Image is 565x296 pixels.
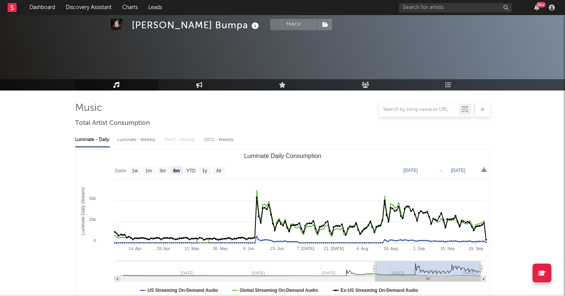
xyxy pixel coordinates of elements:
[148,288,218,293] text: US Streaming On-Demand Audio
[239,288,318,293] text: Global Streaming On-Demand Audio
[117,133,157,146] div: Luminate - Weekly
[297,246,314,251] text: 7. [DATE]
[469,246,483,251] text: 29. Sep
[128,246,142,251] text: 14. Apr
[324,246,344,251] text: 21. [DATE]
[157,246,170,251] text: 28. Apr
[184,246,199,251] text: 12. May
[89,196,96,201] text: 50k
[536,2,546,8] div: 99 +
[186,168,195,173] text: YTD
[115,168,126,173] text: Zoom
[75,119,150,128] span: Total Artist Consumption
[356,246,368,251] text: 4. Aug
[145,168,152,173] text: 1m
[270,19,317,30] button: Track
[243,246,254,251] text: 9. Jun
[438,168,443,173] text: →
[383,246,397,251] text: 18. Aug
[216,168,221,173] text: All
[403,168,418,173] text: [DATE]
[213,246,228,251] text: 26. May
[451,168,465,173] text: [DATE]
[89,217,96,222] text: 25k
[204,133,234,146] div: OCC - Weekly
[132,168,138,173] text: 1w
[340,288,418,293] text: Ex-US Streaming On-Demand Audio
[80,187,85,235] text: Luminate Daily Streams
[413,246,425,251] text: 1. Sep
[399,3,512,12] input: Search for artists
[244,153,321,159] text: Luminate Daily Consumption
[270,246,284,251] text: 23. Jun
[159,168,166,173] text: 3m
[440,246,454,251] text: 15. Sep
[379,107,459,113] input: Search by song name or URL
[534,5,539,11] button: 99+
[202,168,207,173] text: 1y
[173,168,180,173] text: 6m
[93,238,95,243] text: 0
[132,19,261,31] div: [PERSON_NAME] Bumpa
[75,133,110,146] div: Luminate - Daily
